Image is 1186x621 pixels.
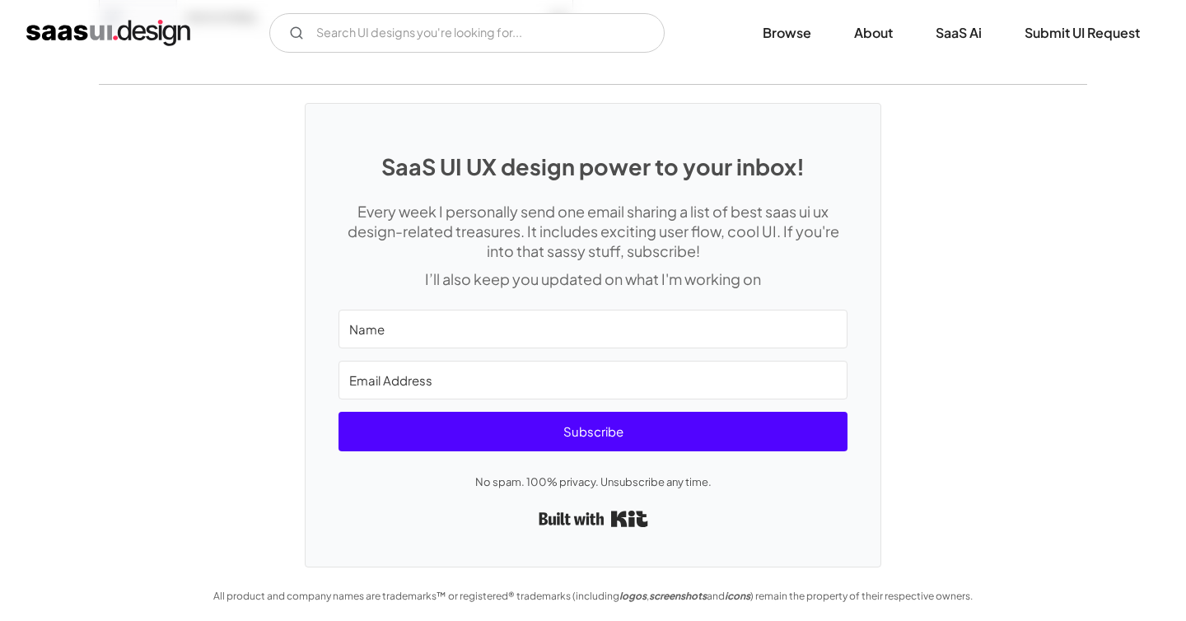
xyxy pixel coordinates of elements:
[339,153,847,180] h1: SaaS UI UX design power to your inbox!
[339,310,847,348] input: Name
[339,412,847,451] button: Subscribe
[743,15,831,51] a: Browse
[269,13,665,53] form: Email Form
[269,13,665,53] input: Search UI designs you're looking for...
[339,202,847,261] p: Every week I personally send one email sharing a list of best saas ui ux design-related treasures...
[339,472,847,492] p: No spam. 100% privacy. Unsubscribe any time.
[339,361,847,399] input: Email Address
[916,15,1002,51] a: SaaS Ai
[539,504,648,534] a: Built with Kit
[26,20,190,46] a: home
[619,590,647,602] em: logos
[339,269,847,289] p: I’ll also keep you updated on what I'm working on
[206,586,980,606] div: All product and company names are trademarks™ or registered® trademarks (including , and ) remain...
[725,590,750,602] em: icons
[1005,15,1160,51] a: Submit UI Request
[834,15,913,51] a: About
[649,590,707,602] em: screenshots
